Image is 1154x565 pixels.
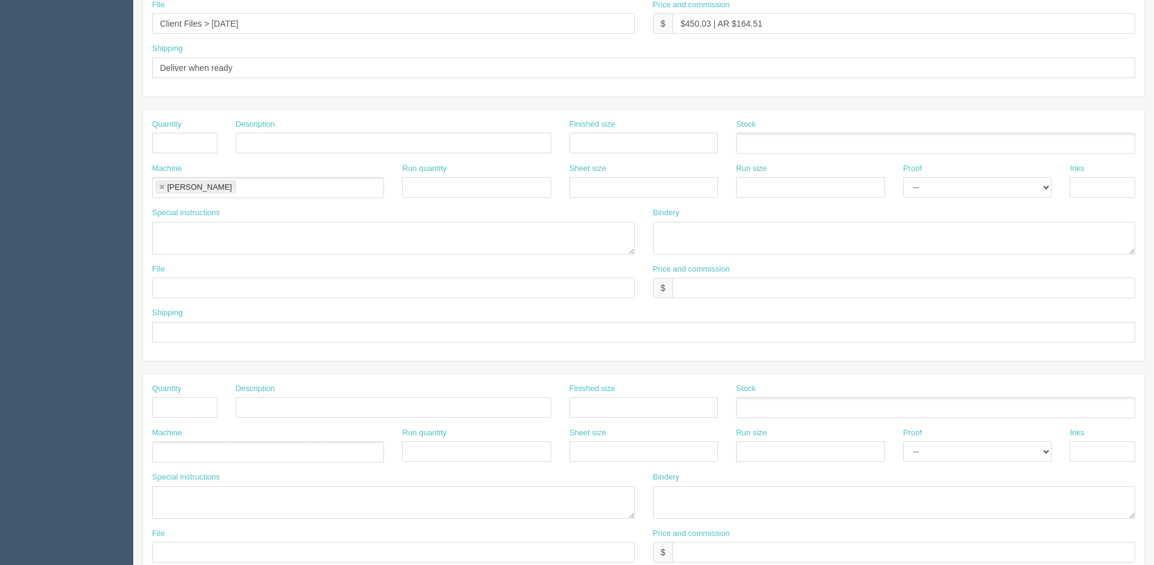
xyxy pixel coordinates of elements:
label: Run size [736,163,767,175]
label: Bindery [653,472,680,483]
label: Special instructions [152,207,220,219]
label: Proof [903,163,922,175]
label: Run quantity [402,427,446,439]
label: Shipping [152,43,183,55]
label: Price and commission [653,264,730,275]
label: Proof [903,427,922,439]
label: Sheet size [569,427,606,439]
label: Finished size [569,119,615,130]
label: Description [236,383,275,395]
label: Bindery [653,207,680,219]
div: $ [653,542,673,563]
label: Description [236,119,275,130]
label: Inks [1070,427,1084,439]
label: Shipping [152,307,183,319]
label: File [152,264,165,275]
div: $ [653,13,673,34]
label: Run quantity [402,163,446,175]
label: Machine [152,163,182,175]
label: Run size [736,427,767,439]
label: Quantity [152,383,181,395]
label: Sheet size [569,163,606,175]
label: Special instructions [152,472,220,483]
label: Inks [1070,163,1084,175]
label: Stock [736,119,756,130]
label: File [152,528,165,540]
div: [PERSON_NAME] [167,183,232,191]
label: Machine [152,427,182,439]
label: Stock [736,383,756,395]
label: Finished size [569,383,615,395]
div: $ [653,278,673,298]
label: Price and commission [653,528,730,540]
label: Quantity [152,119,181,130]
